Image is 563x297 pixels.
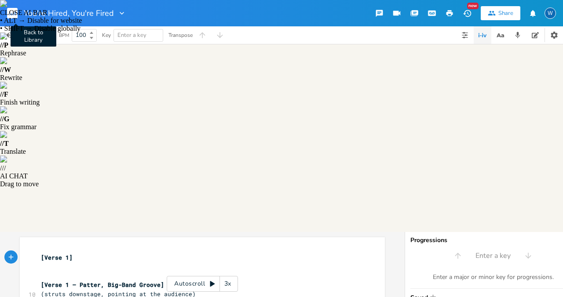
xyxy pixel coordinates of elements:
[475,251,511,261] span: Enter a key
[41,281,164,289] span: [Verse 1 – Patter, Big-Band Groove]
[220,276,236,292] div: 3x
[41,254,73,261] span: [Verse 1]
[167,276,238,292] div: Autoscroll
